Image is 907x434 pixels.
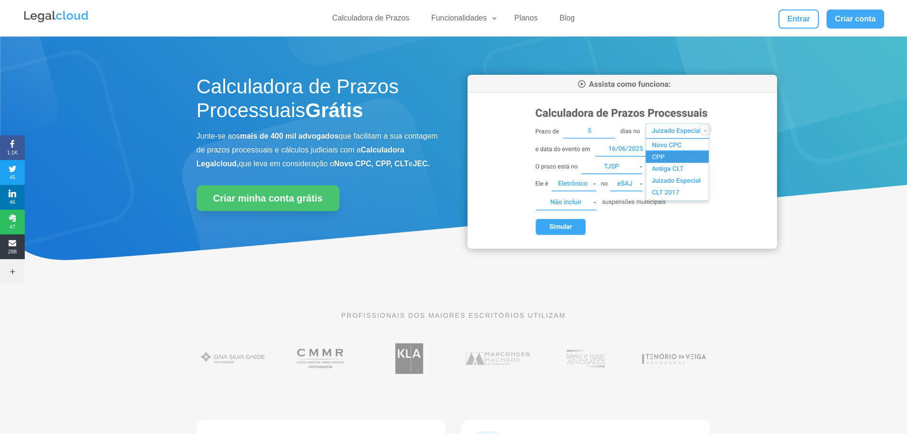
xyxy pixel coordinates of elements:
a: Entrar [778,10,818,29]
a: Criar conta [827,10,885,29]
img: Gaia Silva Gaede Advogados Associados [197,338,269,379]
b: mais de 400 mil advogados [240,132,339,140]
img: Legalcloud Logo [23,10,90,24]
a: Planos [508,13,543,27]
b: Novo CPC, CPP, CLT [334,160,409,168]
img: Marcondes Machado Advogados utilizam a Legalcloud [461,338,534,379]
b: Calculadora Legalcloud, [197,146,405,168]
img: Costa Martins Meira Rinaldi Advogados [285,338,358,379]
a: Criar minha conta grátis [197,185,339,211]
a: Calculadora de Prazos Processuais da Legalcloud [468,242,777,250]
b: JEC. [413,160,430,168]
p: PROFISSIONAIS DOS MAIORES ESCRITÓRIOS UTILIZAM [197,310,711,321]
img: Profissionais do escritório Melo e Isaac Advogados utilizam a Legalcloud [549,338,622,379]
p: Junte-se aos que facilitam a sua contagem de prazos processuais e cálculos judiciais com a que le... [197,130,439,171]
h1: Calculadora de Prazos Processuais [197,75,439,128]
img: Calculadora de Prazos Processuais da Legalcloud [468,75,777,249]
a: Calculadora de Prazos [327,13,415,27]
a: Funcionalidades [426,13,498,27]
a: Logo da Legalcloud [23,17,90,25]
a: Blog [554,13,580,27]
img: Koury Lopes Advogados [373,338,446,379]
img: Tenório da Veiga Advogados [638,338,710,379]
strong: Grátis [305,99,363,121]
